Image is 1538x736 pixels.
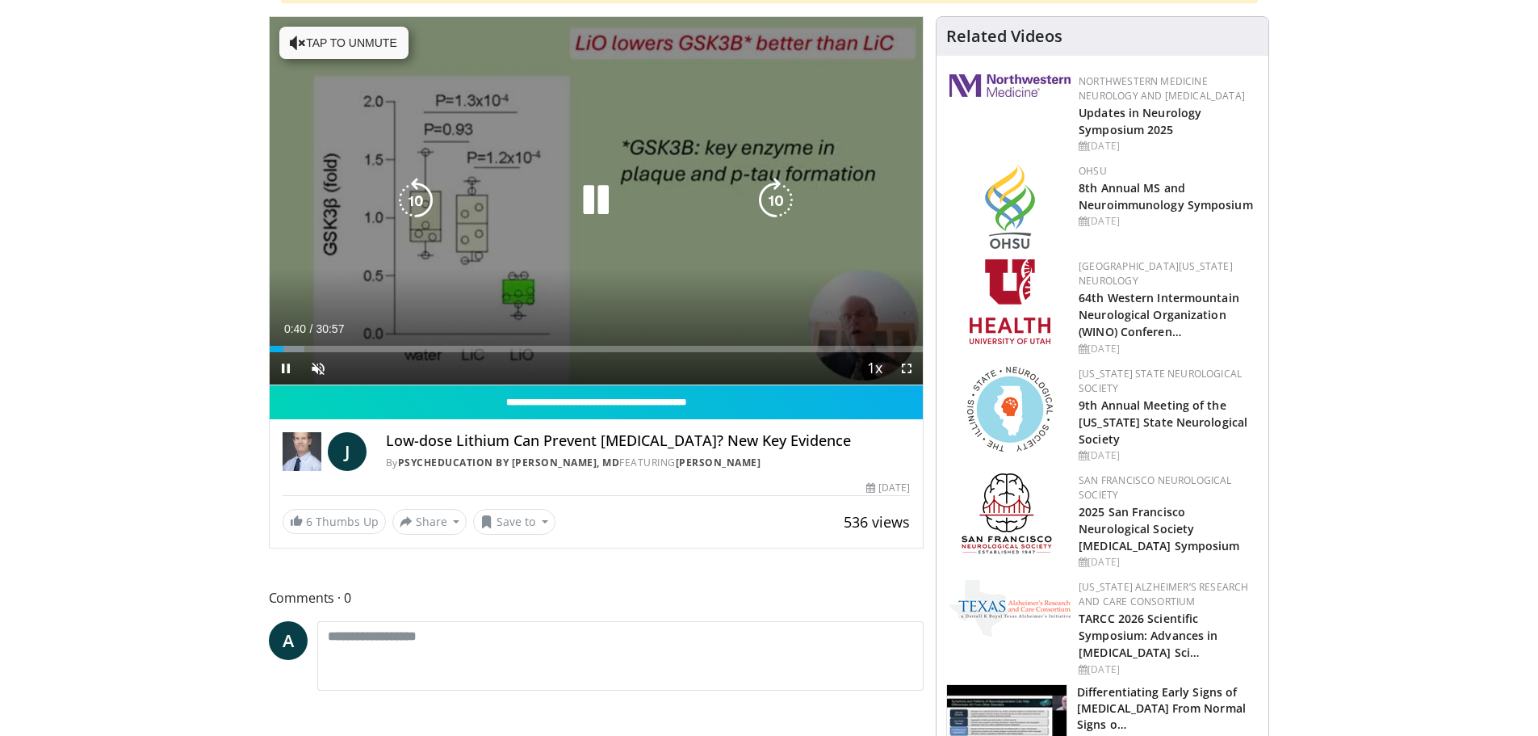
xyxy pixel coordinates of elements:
[269,587,924,608] span: Comments 0
[392,509,467,535] button: Share
[844,512,910,532] span: 536 views
[970,259,1050,344] img: f6362829-b0a3-407d-a044-59546adfd345.png.150x105_q85_autocrop_double_scale_upscale_version-0.2.png
[328,432,367,471] a: J
[270,352,302,385] button: Pause
[676,456,761,469] a: [PERSON_NAME]
[283,509,386,534] a: 6 Thumbs Up
[473,509,555,535] button: Save to
[284,322,306,335] span: 0:40
[1079,580,1248,608] a: [US_STATE] Alzheimer’s Research and Care Consortium
[1079,342,1255,356] div: [DATE]
[967,367,1053,452] img: 71a8b48c-8850-4916-bbdd-e2f3ccf11ef9.png.150x105_q85_autocrop_double_scale_upscale_version-0.2.png
[962,473,1058,558] img: ad8adf1f-d405-434e-aebe-ebf7635c9b5d.png.150x105_q85_autocrop_double_scale_upscale_version-0.2.png
[1079,473,1231,502] a: San Francisco Neurological Society
[386,432,911,450] h4: Low-dose Lithium Can Prevent [MEDICAL_DATA]? New Key Evidence
[270,17,924,385] video-js: Video Player
[398,456,620,469] a: PsychEducation by [PERSON_NAME], MD
[866,481,910,495] div: [DATE]
[279,27,409,59] button: Tap to unmute
[283,432,321,471] img: PsychEducation by James Phelps, MD
[858,352,891,385] button: Playback Rate
[1079,397,1247,447] a: 9th Annual Meeting of the [US_STATE] State Neurological Society
[1079,448,1255,463] div: [DATE]
[1079,611,1217,660] a: TARCC 2026 Scientific Symposium: Advances in [MEDICAL_DATA] Sci…
[1079,164,1107,178] a: OHSU
[1079,139,1255,154] div: [DATE]
[1079,367,1242,395] a: [US_STATE] State Neurological Society
[949,580,1071,637] img: c78a2266-bcdd-4805-b1c2-ade407285ecb.png.150x105_q85_autocrop_double_scale_upscale_version-0.2.png
[270,346,924,352] div: Progress Bar
[946,27,1062,46] h4: Related Videos
[316,322,344,335] span: 30:57
[1079,105,1201,137] a: Updates in Neurology Symposium 2025
[1079,74,1245,103] a: Northwestern Medicine Neurology and [MEDICAL_DATA]
[985,164,1035,249] img: da959c7f-65a6-4fcf-a939-c8c702e0a770.png.150x105_q85_autocrop_double_scale_upscale_version-0.2.png
[891,352,923,385] button: Fullscreen
[1079,259,1233,288] a: [GEOGRAPHIC_DATA][US_STATE] Neurology
[1079,290,1239,339] a: 64th Western Intermountain Neurological Organization (WINO) Conferen…
[1079,662,1255,677] div: [DATE]
[1079,555,1255,570] div: [DATE]
[269,621,308,660] a: A
[1079,180,1253,212] a: 8th Annual MS and Neuroimmunology Symposium
[302,352,334,385] button: Unmute
[1079,504,1239,553] a: 2025 San Francisco Neurological Society [MEDICAL_DATA] Symposium
[306,514,312,529] span: 6
[386,456,911,470] div: By FEATURING
[310,322,313,335] span: /
[1079,214,1255,229] div: [DATE]
[949,74,1071,97] img: 2a462fb6-9365-492a-ac79-3166a6f924d8.png.150x105_q85_autocrop_double_scale_upscale_version-0.2.jpg
[1077,684,1259,733] h3: Differentiating Early Signs of [MEDICAL_DATA] From Normal Signs o…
